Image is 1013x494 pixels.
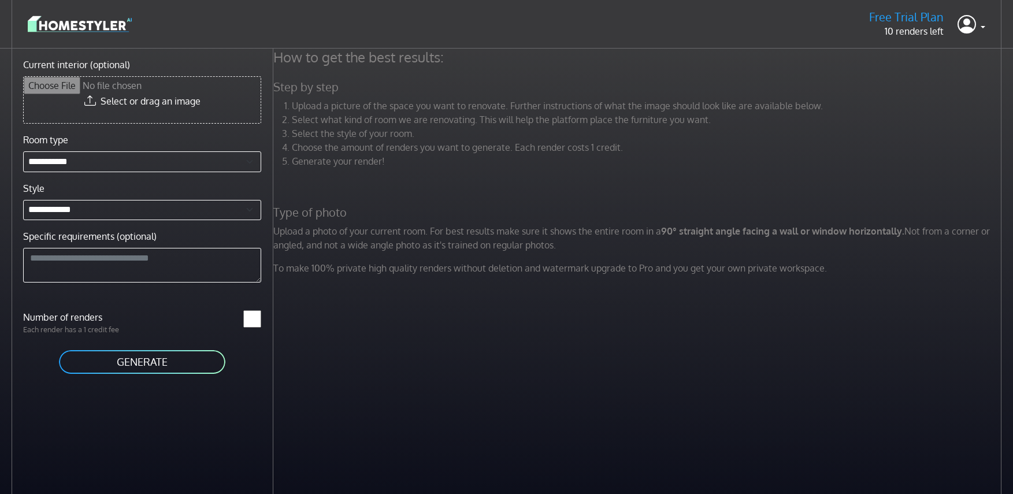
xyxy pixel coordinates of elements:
li: Upload a picture of the space you want to renovate. Further instructions of what the image should... [292,99,1004,113]
label: Room type [23,133,68,147]
li: Generate your render! [292,154,1004,168]
img: logo-3de290ba35641baa71223ecac5eacb59cb85b4c7fdf211dc9aaecaaee71ea2f8.svg [28,14,132,34]
label: Specific requirements (optional) [23,229,157,243]
p: 10 renders left [869,24,944,38]
p: Each render has a 1 credit fee [16,324,142,335]
label: Style [23,181,44,195]
p: To make 100% private high quality renders without deletion and watermark upgrade to Pro and you g... [266,261,1011,275]
h5: Step by step [266,80,1011,94]
p: Upload a photo of your current room. For best results make sure it shows the entire room in a Not... [266,224,1011,252]
label: Number of renders [16,310,142,324]
li: Select the style of your room. [292,127,1004,140]
label: Current interior (optional) [23,58,130,72]
h5: Type of photo [266,205,1011,220]
li: Choose the amount of renders you want to generate. Each render costs 1 credit. [292,140,1004,154]
li: Select what kind of room we are renovating. This will help the platform place the furniture you w... [292,113,1004,127]
h5: Free Trial Plan [869,10,944,24]
strong: 90° straight angle facing a wall or window horizontally. [661,225,904,237]
h4: How to get the best results: [266,49,1011,66]
button: GENERATE [58,349,227,375]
